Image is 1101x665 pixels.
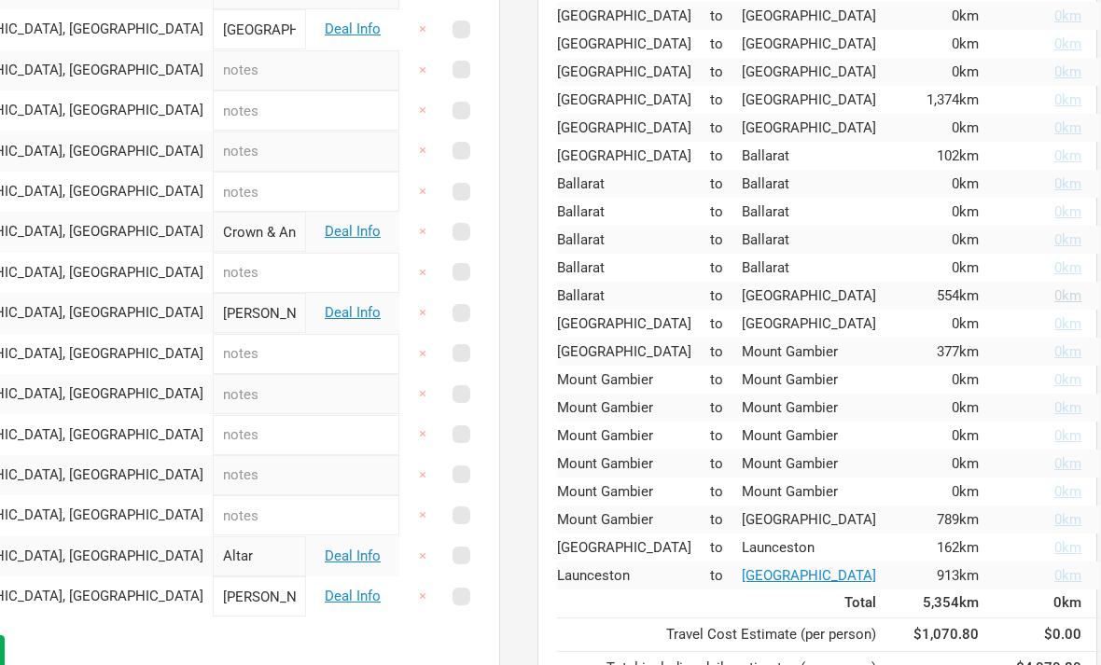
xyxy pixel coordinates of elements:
[1054,260,1081,277] span: 0km
[213,456,399,496] input: notes
[742,450,895,478] td: Mount Gambier
[557,562,710,590] td: Launceston
[997,486,1081,500] a: Change Travel Calculation Type To Driving
[997,262,1081,276] a: Change Travel Calculation Type To Driving
[213,132,399,173] input: notes
[401,415,444,455] button: ×
[997,346,1081,360] a: Change Travel Calculation Type To Driving
[213,375,399,415] input: notes
[927,92,979,109] span: 1,374km
[742,199,895,227] td: Ballarat
[997,402,1081,416] a: Change Travel Calculation Type To Driving
[710,450,742,478] td: to
[557,534,710,562] td: [GEOGRAPHIC_DATA]
[401,51,444,91] button: ×
[710,59,742,87] td: to
[1054,400,1081,417] span: 0km
[325,548,381,565] a: Deal Info
[1054,204,1081,221] span: 0km
[1054,484,1081,501] span: 0km
[952,484,979,501] span: 0km
[1054,8,1081,25] span: 0km
[1054,456,1081,473] span: 0km
[213,294,306,334] input: Sir Robert Helpmann
[710,506,742,534] td: to
[325,21,381,38] a: Deal Info
[1054,540,1081,557] span: 0km
[952,204,979,221] span: 0km
[213,51,399,91] input: notes
[1054,148,1081,165] span: 0km
[401,335,444,375] button: ×
[557,590,895,618] td: Total
[401,294,444,334] button: ×
[401,496,444,536] button: ×
[1054,344,1081,361] span: 0km
[937,512,979,529] span: 789km
[710,255,742,283] td: to
[401,10,444,50] button: ×
[557,143,710,171] td: [GEOGRAPHIC_DATA]
[325,589,381,605] a: Deal Info
[952,456,979,473] span: 0km
[997,570,1081,584] a: Change Travel Calculation Type To Driving
[213,577,306,617] input: Earl Arts Centre
[557,367,710,395] td: Mount Gambier
[1054,36,1081,53] span: 0km
[997,66,1081,80] a: Change Travel Calculation Type To Driving
[997,234,1081,248] a: Change Travel Calculation Type To Driving
[710,87,742,115] td: to
[557,199,710,227] td: Ballarat
[742,423,895,450] td: Mount Gambier
[1054,92,1081,109] span: 0km
[1054,232,1081,249] span: 0km
[997,10,1081,24] a: Change Travel Calculation Type To Driving
[952,64,979,81] span: 0km
[557,618,895,652] td: Travel Cost Estimate (per person)
[325,224,381,241] a: Deal Info
[1054,428,1081,445] span: 0km
[710,227,742,255] td: to
[952,8,979,25] span: 0km
[742,59,895,87] td: [GEOGRAPHIC_DATA]
[557,395,710,423] td: Mount Gambier
[557,87,710,115] td: [GEOGRAPHIC_DATA]
[710,31,742,59] td: to
[557,171,710,199] td: Ballarat
[742,367,895,395] td: Mount Gambier
[557,478,710,506] td: Mount Gambier
[742,255,895,283] td: Ballarat
[997,430,1081,444] a: Change Travel Calculation Type To Driving
[937,568,979,585] span: 913km
[710,199,742,227] td: to
[557,3,710,31] td: [GEOGRAPHIC_DATA]
[213,416,399,456] input: notes
[710,283,742,311] td: to
[742,171,895,199] td: Ballarat
[742,87,895,115] td: [GEOGRAPHIC_DATA]
[952,316,979,333] span: 0km
[401,456,444,496] button: ×
[997,122,1081,136] a: Change Travel Calculation Type To Driving
[937,344,979,361] span: 377km
[997,458,1081,472] a: Change Travel Calculation Type To Driving
[997,178,1081,192] a: Change Travel Calculation Type To Driving
[997,206,1081,220] a: Change Travel Calculation Type To Driving
[997,318,1081,332] a: Change Travel Calculation Type To Driving
[213,213,306,253] input: Crown & Anchor
[401,577,444,617] button: ×
[997,150,1081,164] a: Change Travel Calculation Type To Driving
[742,478,895,506] td: Mount Gambier
[937,148,979,165] span: 102km
[557,115,710,143] td: [GEOGRAPHIC_DATA]
[1054,120,1081,137] span: 0km
[557,255,710,283] td: Ballarat
[213,10,306,50] input: Eastern Hotel
[213,537,306,577] input: Altar
[710,311,742,339] td: to
[895,590,997,618] td: 5,354km
[1054,176,1081,193] span: 0km
[557,506,710,534] td: Mount Gambier
[742,227,895,255] td: Ballarat
[710,3,742,31] td: to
